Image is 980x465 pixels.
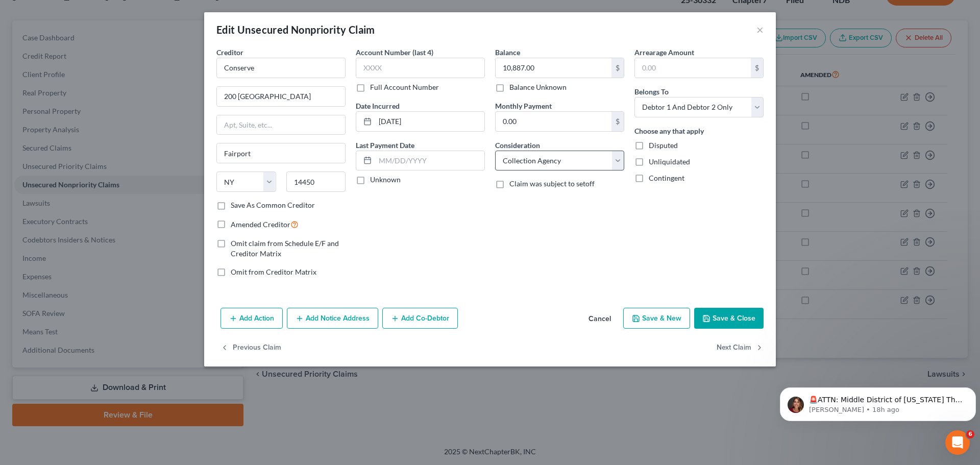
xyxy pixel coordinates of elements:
div: $ [611,58,624,78]
label: Balance [495,47,520,58]
label: Arrearage Amount [634,47,694,58]
input: Enter city... [217,143,345,163]
input: Search creditor by name... [216,58,346,78]
input: 0.00 [496,112,611,131]
button: × [756,23,764,36]
iframe: Intercom notifications message [776,366,980,437]
label: Account Number (last 4) [356,47,433,58]
div: Edit Unsecured Nonpriority Claim [216,22,375,37]
span: Creditor [216,48,243,57]
label: Monthly Payment [495,101,552,111]
label: Balance Unknown [509,82,567,92]
input: XXXX [356,58,485,78]
input: 0.00 [635,58,751,78]
label: Unknown [370,175,401,185]
span: Contingent [649,174,684,182]
span: Omit claim from Schedule E/F and Creditor Matrix [231,239,339,258]
label: Full Account Number [370,82,439,92]
div: $ [611,112,624,131]
div: $ [751,58,763,78]
label: Choose any that apply [634,126,704,136]
label: Save As Common Creditor [231,200,315,210]
span: Belongs To [634,87,669,96]
input: Apt, Suite, etc... [217,115,345,135]
button: Save & New [623,308,690,329]
input: Enter address... [217,87,345,106]
input: MM/DD/YYYY [375,151,484,170]
button: Add Notice Address [287,308,378,329]
label: Consideration [495,140,540,151]
span: Claim was subject to setoff [509,179,595,188]
span: Amended Creditor [231,220,290,229]
button: Add Co-Debtor [382,308,458,329]
span: Unliquidated [649,157,690,166]
label: Date Incurred [356,101,400,111]
iframe: Intercom live chat [945,430,970,455]
input: 0.00 [496,58,611,78]
label: Last Payment Date [356,140,414,151]
span: Disputed [649,141,678,150]
input: Enter zip... [286,172,346,192]
button: Next Claim [717,337,764,358]
button: Add Action [220,308,283,329]
button: Cancel [580,309,619,329]
span: Omit from Creditor Matrix [231,267,316,276]
input: MM/DD/YYYY [375,112,484,131]
button: Save & Close [694,308,764,329]
span: 6 [966,430,974,438]
button: Previous Claim [220,337,281,358]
